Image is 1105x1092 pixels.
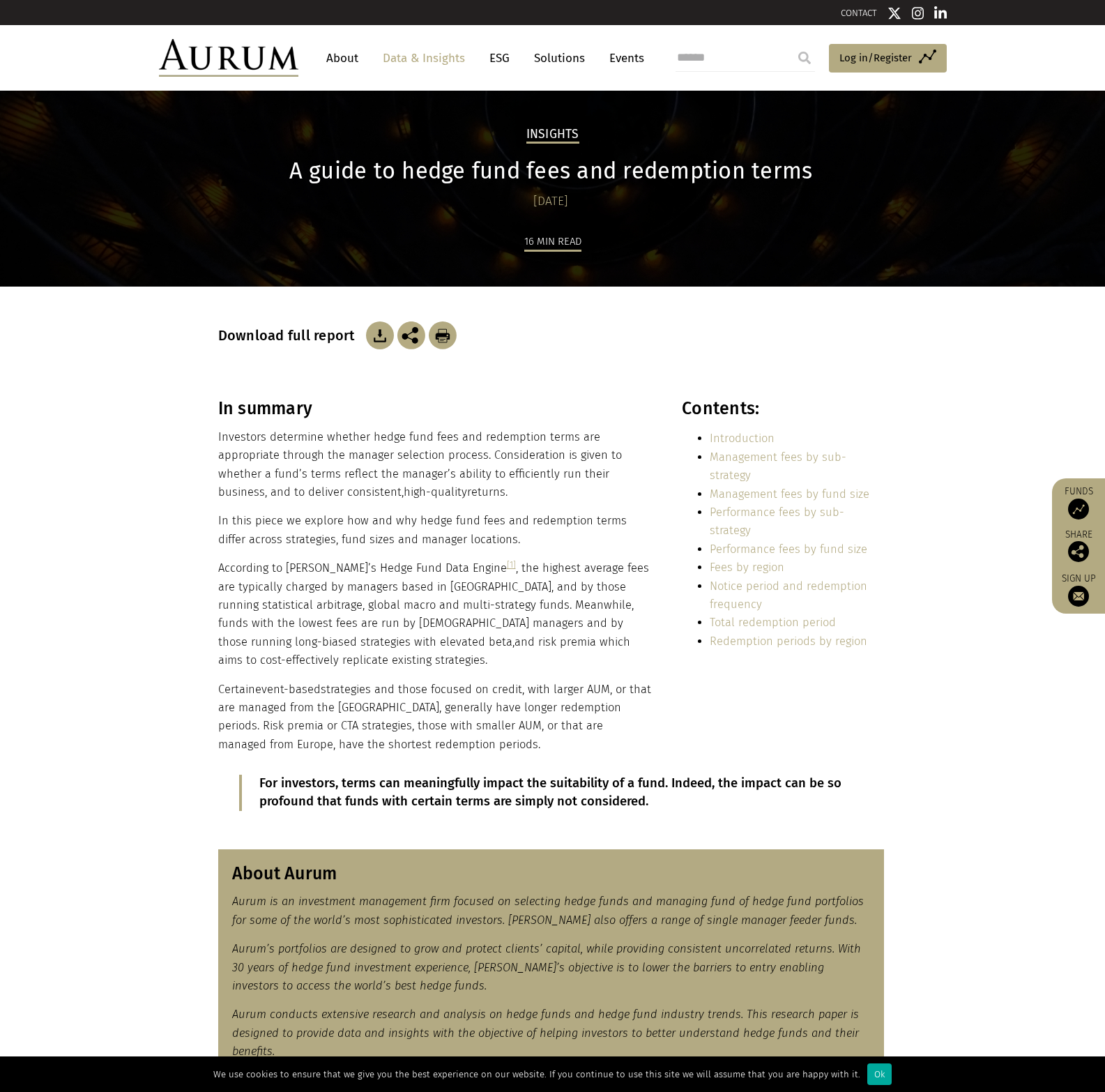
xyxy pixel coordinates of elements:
[159,39,298,77] img: Aurum
[710,635,867,648] a: Redemption periods by region
[232,1008,859,1058] em: Aurum conducts extensive research and analysis on hedge funds and hedge fund industry trends. Thi...
[887,6,901,20] img: Twitter icon
[218,158,884,185] h1: A guide to hedge fund fees and redemption terms
[397,321,425,349] img: Share this post
[791,44,818,72] input: Submit
[218,192,884,211] div: [DATE]
[218,681,652,754] p: Certain strategies and those focused on credit, with larger AUM, or that are managed from the [GE...
[218,559,652,669] p: According to [PERSON_NAME]’s Hedge Fund Data Engine , the highest average fees are typically char...
[710,487,869,501] a: Management fees by fund size
[1068,586,1089,607] img: Sign up to our newsletter
[232,863,870,884] h3: About Aurum
[682,398,883,419] h3: Contents:
[1059,572,1098,607] a: Sign up
[867,1063,892,1085] div: Ok
[376,45,472,71] a: Data & Insights
[429,321,457,349] img: Download Article
[912,6,924,20] img: Instagram icon
[839,50,912,66] span: Log in/Register
[526,127,579,144] h2: Insights
[1068,499,1089,520] img: Access Funds
[602,45,644,71] a: Events
[218,327,363,344] h3: Download full report
[404,485,467,499] span: high-quality
[710,543,867,556] a: Performance fees by fund size
[218,512,652,549] p: In this piece we explore how and why hedge fund fees and redemption terms differ across strategie...
[1068,541,1089,562] img: Share this post
[1059,485,1098,520] a: Funds
[482,45,517,71] a: ESG
[710,432,775,445] a: Introduction
[319,45,365,71] a: About
[507,559,516,570] a: [1]
[255,683,321,696] span: event-based
[710,616,836,629] a: Total redemption period
[710,506,844,537] a: Performance fees by sub-strategy
[829,44,947,73] a: Log in/Register
[259,775,846,811] p: For investors, terms can meaningfully impact the suitability of a fund. Indeed, the impact can be...
[232,942,861,992] em: Aurum’s portfolios are designed to grow and protect clients’ capital, while providing consistent ...
[710,579,867,611] a: Notice period and redemption frequency
[527,45,592,71] a: Solutions
[524,233,581,252] div: 16 min read
[232,895,864,926] em: Aurum is an investment management firm focused on selecting hedge funds and managing fund of hedg...
[366,321,394,349] img: Download Article
[710,561,784,574] a: Fees by region
[1059,530,1098,562] div: Share
[218,635,630,667] span: and risk premia which aims to cost-effectively replicate existing strategies.
[218,398,652,419] h3: In summary
[841,8,877,18] a: CONTACT
[710,450,846,482] a: Management fees by sub-strategy
[934,6,947,20] img: Linkedin icon
[218,428,652,502] p: Investors determine whether hedge fund fees and redemption terms are appropriate through the mana...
